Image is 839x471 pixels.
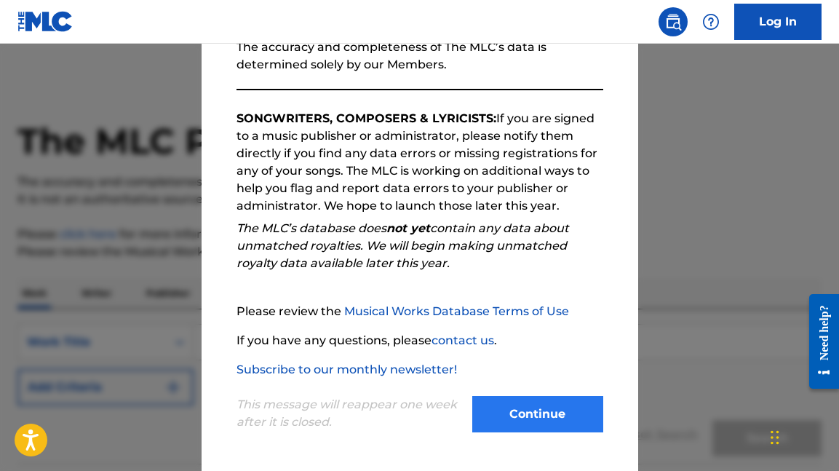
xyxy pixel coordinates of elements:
[17,11,73,32] img: MLC Logo
[472,396,603,432] button: Continue
[236,111,496,125] strong: SONGWRITERS, COMPOSERS & LYRICISTS:
[236,332,603,349] p: If you have any questions, please .
[236,303,603,320] p: Please review the
[236,221,569,270] em: The MLC’s database does contain any data about unmatched royalties. We will begin making unmatche...
[766,401,839,471] iframe: Chat Widget
[236,39,603,74] p: The accuracy and completeness of The MLC’s data is determined solely by our Members.
[771,416,779,459] div: Drag
[236,396,464,431] p: This message will reappear one week after it is closed.
[664,13,682,31] img: search
[798,282,839,400] iframe: Resource Center
[659,7,688,36] a: Public Search
[236,363,457,376] a: Subscribe to our monthly newsletter!
[236,110,603,215] p: If you are signed to a music publisher or administrator, please notify them directly if you find ...
[734,4,822,40] a: Log In
[432,333,494,347] a: contact us
[702,13,720,31] img: help
[696,7,725,36] div: Help
[386,221,430,235] strong: not yet
[344,304,569,318] a: Musical Works Database Terms of Use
